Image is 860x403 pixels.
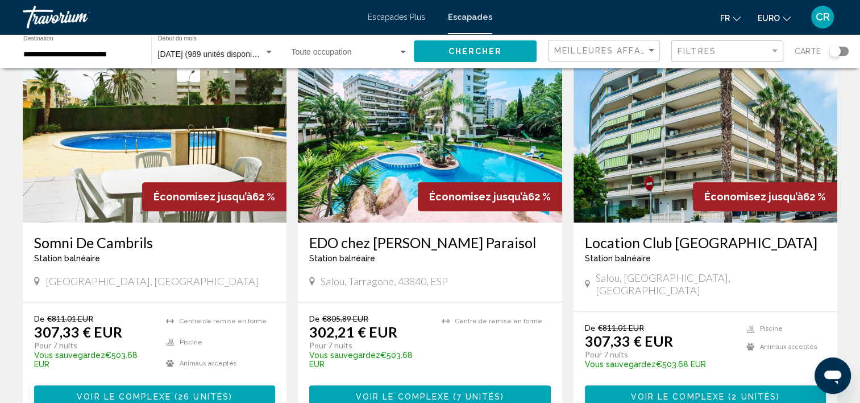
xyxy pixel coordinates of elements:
[322,314,368,323] span: €805.89 EUR
[456,392,501,401] span: 7 unités
[455,318,542,325] span: Centre de remise en forme
[34,351,105,360] span: Vous sauvegardez
[574,40,837,223] img: 3051E01X.jpg
[368,13,425,22] a: Escapades Plus
[180,318,267,325] span: Centre de remise en forme
[554,46,662,55] span: Meilleures affaires
[760,343,817,351] span: Animaux acceptés
[448,13,492,22] a: Escapades
[554,46,657,56] mat-select: Trier par
[45,275,259,287] span: [GEOGRAPHIC_DATA], [GEOGRAPHIC_DATA]
[414,40,537,61] button: Chercher
[34,314,44,323] span: De
[585,349,735,360] p: Pour 7 nuits
[725,392,780,401] span: ( )
[795,43,821,59] span: Carte
[450,392,504,401] span: ( )
[34,254,100,263] span: Station balnéaire
[309,323,397,340] font: 302,21 € EUR
[309,340,430,351] p: Pour 7 nuits
[321,275,448,287] span: Salou, Tarragone, 43840, ESP
[153,191,252,203] span: Économisez jusqu’à
[429,191,528,203] span: Économisez jusqu’à
[180,339,202,346] span: Piscine
[356,392,450,401] span: Voir le complexe
[585,234,826,251] a: Location Club [GEOGRAPHIC_DATA]
[298,40,562,223] img: ii_cjp1.jpg
[704,191,803,203] span: Économisez jusqu’à
[720,14,730,23] span: Fr
[142,182,286,211] div: 62 %
[816,11,830,23] span: CR
[171,392,232,401] span: ( )
[732,392,776,401] span: 2 unités
[630,392,725,401] span: Voir le complexe
[815,357,851,394] iframe: Bouton de lancement de la fenêtre de messagerie
[77,392,171,401] span: Voir le complexe
[720,10,741,26] button: Changer la langue
[309,351,430,369] p: €503.68 EUR
[34,351,155,369] p: €503.68 EUR
[585,360,656,369] span: Vous sauvegardez
[671,40,783,63] button: Filtre
[23,40,286,223] img: 2818O01X.jpg
[158,50,269,59] span: [DATE] (989 unités disponibles)
[448,47,502,56] span: Chercher
[678,47,716,56] span: Filtres
[418,182,562,211] div: 62 %
[178,392,229,401] span: 26 unités
[758,14,780,23] span: EURO
[34,323,122,340] font: 307,33 € EUR
[760,325,783,332] span: Piscine
[585,332,673,349] font: 307,33 € EUR
[47,314,93,323] span: €811.01 EUR
[309,254,375,263] span: Station balnéaire
[585,323,595,332] span: De
[23,6,356,28] a: Travorium
[585,360,735,369] p: €503.68 EUR
[309,351,380,360] span: Vous sauvegardez
[758,10,791,26] button: Changer de devise
[598,323,644,332] span: €811.01 EUR
[808,5,837,29] button: Menu utilisateur
[180,360,237,367] span: Animaux acceptés
[309,234,550,251] a: EDO chez [PERSON_NAME] Paraisol
[34,234,275,251] a: Somni De Cambrils
[693,182,837,211] div: 62 %
[585,254,651,263] span: Station balnéaire
[309,314,319,323] span: De
[34,340,155,351] p: Pour 7 nuits
[596,272,826,297] span: Salou, [GEOGRAPHIC_DATA], [GEOGRAPHIC_DATA]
